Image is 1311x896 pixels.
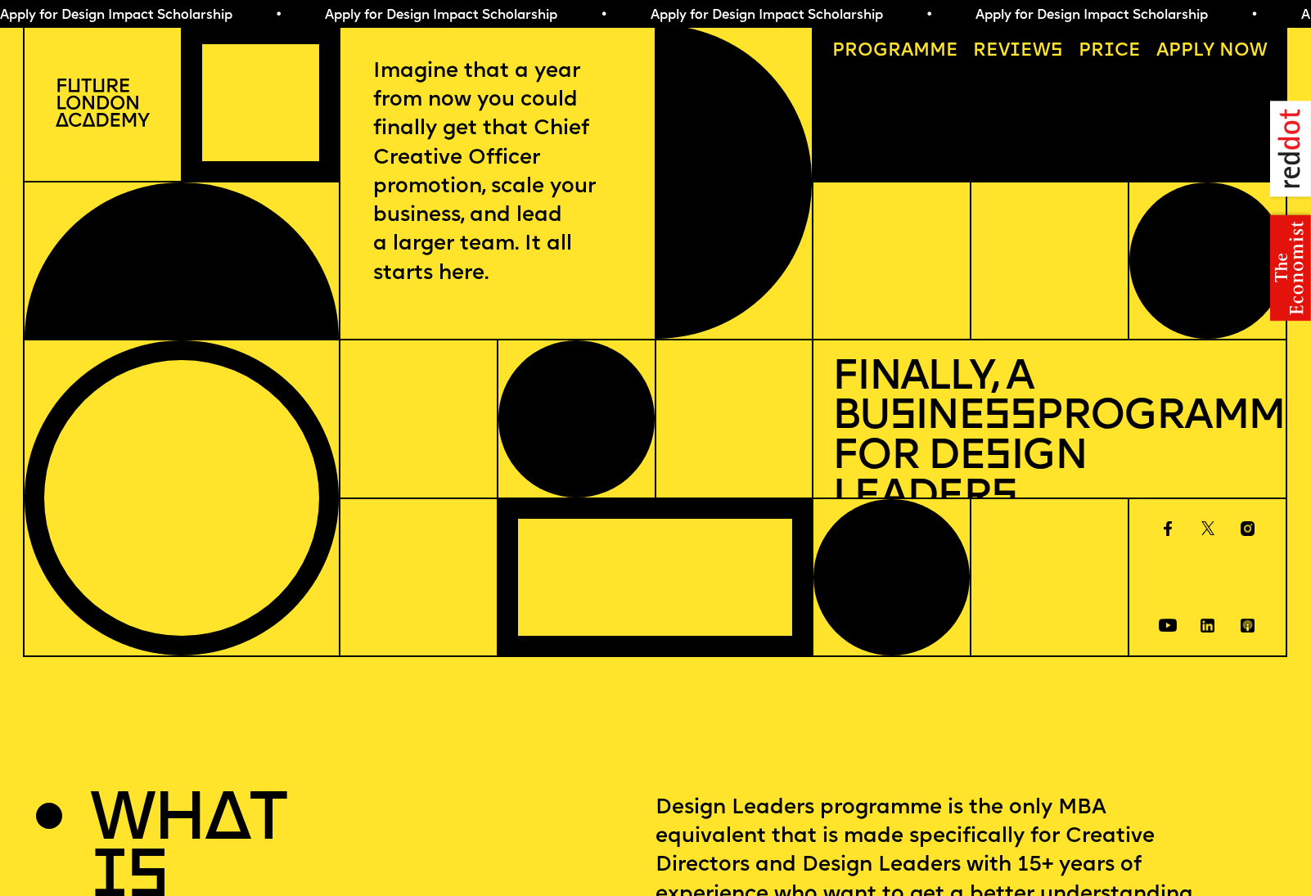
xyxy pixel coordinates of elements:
span: ss [984,397,1035,439]
p: Imagine that a year from now you could finally get that Chief Creative Officer promotion, scale y... [373,57,622,288]
span: s [991,477,1016,519]
span: A [1156,42,1169,61]
span: • [600,9,607,22]
span: a [901,42,913,61]
h1: Finally, a Bu ine Programme for De ign Leader [832,359,1268,519]
span: s [984,437,1010,479]
a: Apply now [1147,34,1277,70]
a: Price [1070,34,1150,70]
span: • [275,9,282,22]
a: Reviews [964,34,1072,70]
span: s [890,397,915,439]
a: Programme [823,34,967,70]
span: • [926,9,933,22]
span: • [1250,9,1258,22]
